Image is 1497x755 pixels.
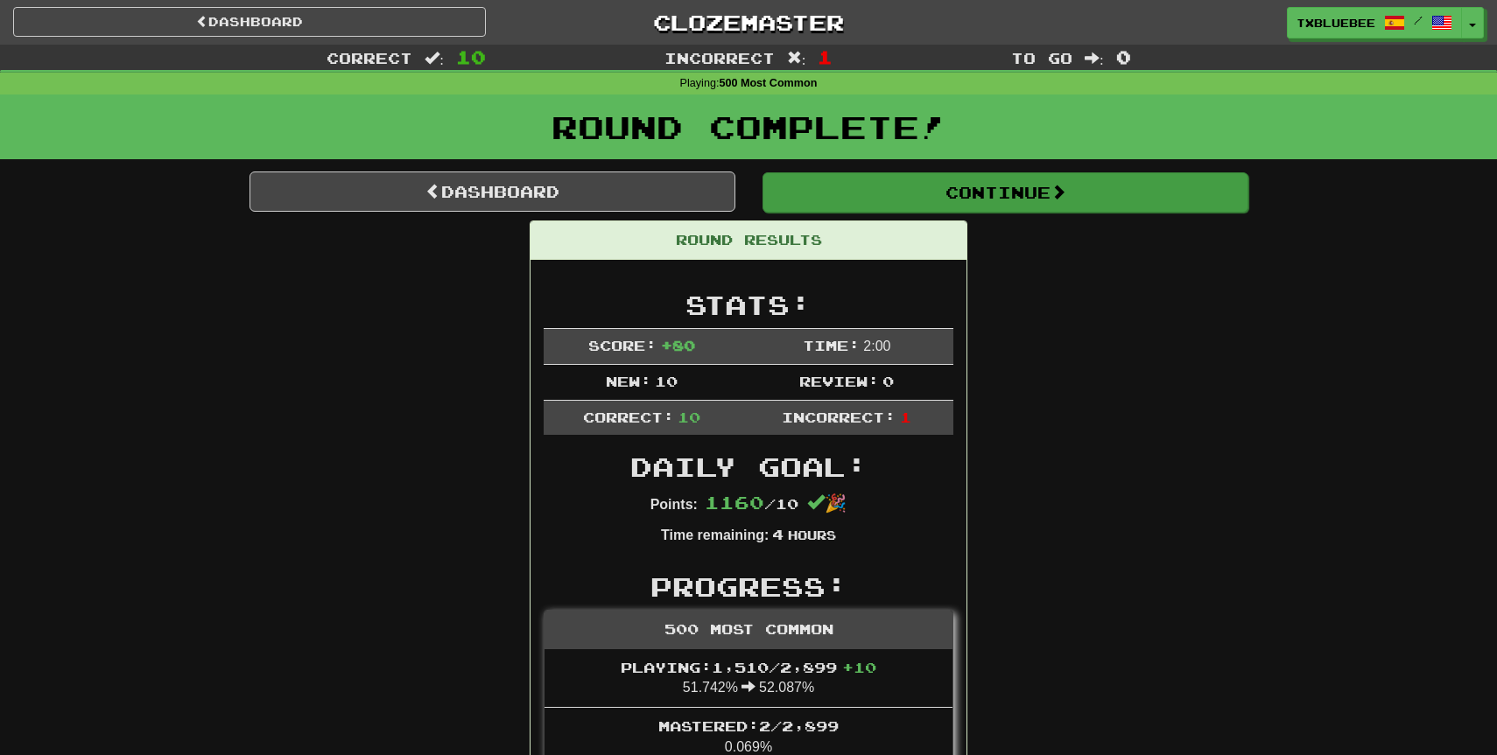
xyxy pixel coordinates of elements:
[787,51,806,66] span: :
[588,337,657,353] span: Score:
[788,528,836,542] small: Hours
[6,109,1491,144] h1: Round Complete!
[807,493,847,513] span: 🎉
[1297,15,1375,31] span: TXBlueBee
[1011,49,1072,66] span: To go
[606,373,651,389] span: New:
[544,452,953,481] h2: Daily Goal:
[803,337,860,353] span: Time:
[772,526,784,542] span: 4
[818,46,833,67] span: 1
[544,290,953,319] h2: Stats:
[705,495,798,512] span: / 10
[650,497,698,512] strong: Points:
[882,373,894,389] span: 0
[456,46,486,67] span: 10
[705,492,764,513] span: 1160
[544,572,953,601] h2: Progress:
[545,611,952,649] div: 500 Most Common
[661,337,695,353] span: + 80
[842,659,876,675] span: + 10
[1116,46,1131,67] span: 0
[583,409,674,425] span: Correct:
[1085,51,1104,66] span: :
[249,171,735,212] a: Dashboard
[719,77,817,89] strong: 500 Most Common
[782,409,896,425] span: Incorrect:
[327,49,412,66] span: Correct
[763,172,1248,213] button: Continue
[678,409,700,425] span: 10
[425,51,444,66] span: :
[1414,14,1423,26] span: /
[545,649,952,709] li: 51.742% 52.087%
[799,373,879,389] span: Review:
[655,373,678,389] span: 10
[863,339,890,353] span: 2 : 0 0
[531,221,966,260] div: Round Results
[512,7,985,38] a: Clozemaster
[664,49,775,66] span: Incorrect
[661,528,769,542] strong: Time remaining:
[900,409,911,425] span: 1
[621,659,876,675] span: Playing: 1,510 / 2,899
[13,7,486,37] a: Dashboard
[1287,7,1462,38] a: TXBlueBee /
[658,717,839,734] span: Mastered: 2 / 2,899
